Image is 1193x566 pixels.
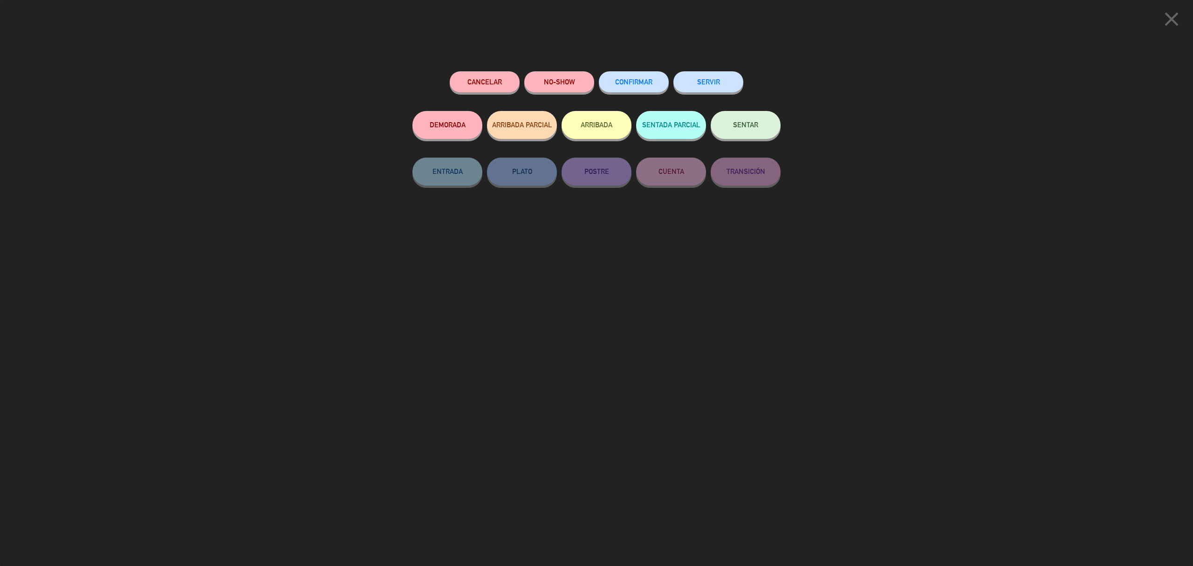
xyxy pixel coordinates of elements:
[450,71,520,92] button: Cancelar
[562,111,631,139] button: ARRIBADA
[492,121,552,129] span: ARRIBADA PARCIAL
[636,111,706,139] button: SENTADA PARCIAL
[673,71,743,92] button: SERVIR
[711,111,781,139] button: SENTAR
[1160,7,1183,31] i: close
[524,71,594,92] button: NO-SHOW
[487,158,557,186] button: PLATO
[636,158,706,186] button: CUENTA
[599,71,669,92] button: CONFIRMAR
[412,111,482,139] button: DEMORADA
[615,78,652,86] span: CONFIRMAR
[412,158,482,186] button: ENTRADA
[487,111,557,139] button: ARRIBADA PARCIAL
[711,158,781,186] button: TRANSICIÓN
[1157,7,1186,35] button: close
[733,121,758,129] span: SENTAR
[562,158,631,186] button: POSTRE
